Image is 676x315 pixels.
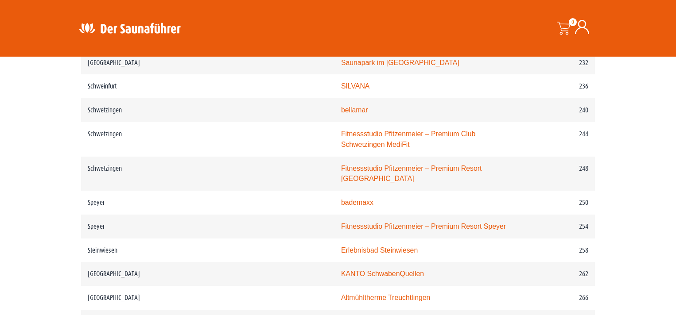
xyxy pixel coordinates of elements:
[514,191,595,215] td: 250
[81,286,334,310] td: [GEOGRAPHIC_DATA]
[514,98,595,122] td: 240
[341,246,418,254] a: Erlebnisbad Steinwiesen
[514,74,595,98] td: 236
[81,157,334,191] td: Schwetzingen
[514,262,595,286] td: 262
[569,18,577,26] span: 0
[341,199,373,206] a: bademaxx
[81,262,334,286] td: [GEOGRAPHIC_DATA]
[81,98,334,122] td: Schwetzingen
[514,215,595,238] td: 254
[514,51,595,75] td: 232
[514,157,595,191] td: 248
[81,51,334,75] td: [GEOGRAPHIC_DATA]
[341,106,368,114] a: bellamar
[341,59,459,66] a: Saunapark im [GEOGRAPHIC_DATA]
[81,238,334,262] td: Steinwiesen
[81,122,334,157] td: Schwetzingen
[81,74,334,98] td: Schweinfurt
[514,122,595,157] td: 244
[341,82,370,90] a: SILVANA
[341,294,430,301] a: Altmühltherme Treuchtlingen
[341,130,476,148] a: Fitnessstudio Pfitzenmeier – Premium Club Schwetzingen MediFit
[514,286,595,310] td: 266
[514,238,595,262] td: 258
[341,270,424,277] a: KANTO SchwabenQuellen
[81,191,334,215] td: Speyer
[341,165,482,183] a: Fitnessstudio Pfitzenmeier – Premium Resort [GEOGRAPHIC_DATA]
[341,223,506,230] a: Fitnessstudio Pfitzenmeier – Premium Resort Speyer
[81,215,334,238] td: Speyer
